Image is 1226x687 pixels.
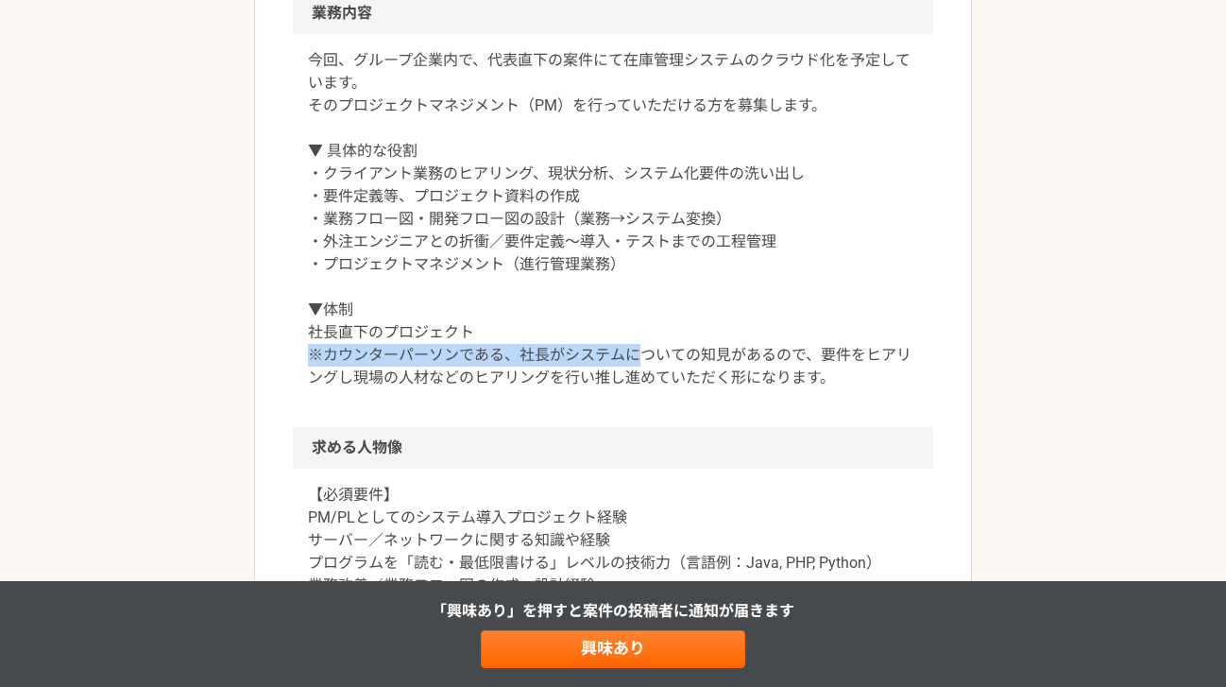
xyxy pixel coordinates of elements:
p: 今回、グループ企業内で、代表直下の案件にて在庫管理システムのクラウド化を予定しています。 そのプロジェクトマネジメント（PM）を行っていただける方を募集します。 ▼ 具体的な役割 ・クライアント... [308,49,918,389]
a: 興味あり [481,630,745,668]
p: 「興味あり」を押すと 案件の投稿者に通知が届きます [432,600,794,623]
h2: 求める人物像 [293,427,933,469]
